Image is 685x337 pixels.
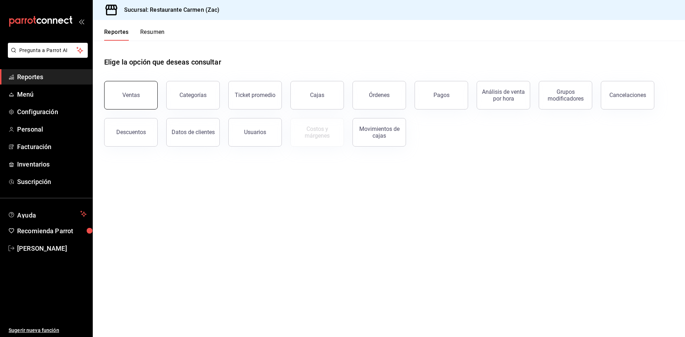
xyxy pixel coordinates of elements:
button: Ticket promedio [228,81,282,109]
span: [PERSON_NAME] [17,244,87,253]
button: Ventas [104,81,158,109]
button: open_drawer_menu [78,19,84,24]
div: Grupos modificadores [543,88,588,102]
span: Recomienda Parrot [17,226,87,236]
button: Pregunta a Parrot AI [8,43,88,58]
span: Ayuda [17,210,77,218]
div: Costos y márgenes [295,126,339,139]
button: Reportes [104,29,129,41]
a: Cajas [290,81,344,109]
button: Usuarios [228,118,282,147]
span: Reportes [17,72,87,82]
div: navigation tabs [104,29,165,41]
button: Resumen [140,29,165,41]
div: Descuentos [116,129,146,136]
span: Configuración [17,107,87,117]
div: Usuarios [244,129,266,136]
div: Ticket promedio [235,92,275,98]
button: Análisis de venta por hora [477,81,530,109]
button: Descuentos [104,118,158,147]
span: Facturación [17,142,87,152]
div: Análisis de venta por hora [481,88,526,102]
div: Movimientos de cajas [357,126,401,139]
button: Movimientos de cajas [352,118,406,147]
button: Grupos modificadores [539,81,592,109]
h3: Sucursal: Restaurante Carmen (Zac) [118,6,219,14]
div: Ventas [122,92,140,98]
span: Personal [17,124,87,134]
div: Cancelaciones [609,92,646,98]
button: Contrata inventarios para ver este reporte [290,118,344,147]
button: Categorías [166,81,220,109]
button: Órdenes [352,81,406,109]
span: Menú [17,90,87,99]
button: Datos de clientes [166,118,220,147]
div: Datos de clientes [172,129,215,136]
h1: Elige la opción que deseas consultar [104,57,221,67]
button: Pagos [415,81,468,109]
span: Pregunta a Parrot AI [19,47,77,54]
div: Cajas [310,91,325,99]
div: Categorías [179,92,207,98]
div: Órdenes [369,92,390,98]
span: Suscripción [17,177,87,187]
a: Pregunta a Parrot AI [5,52,88,59]
span: Sugerir nueva función [9,327,87,334]
span: Inventarios [17,159,87,169]
button: Cancelaciones [601,81,654,109]
div: Pagos [433,92,450,98]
